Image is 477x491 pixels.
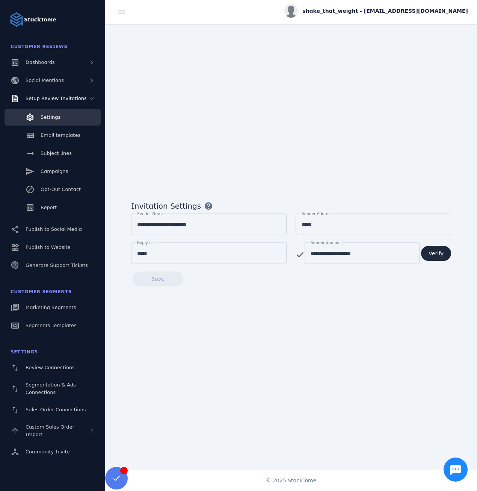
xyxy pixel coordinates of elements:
[5,181,101,198] a: Opt-Out Contact
[421,246,451,261] button: Verify
[137,240,153,245] mat-label: Reply to
[41,168,68,174] span: Campaigns
[131,200,201,212] span: Invitation Settings
[5,402,101,418] a: Sales Order Connections
[26,382,76,395] span: Segmentation & Ads Connections
[41,186,81,192] span: Opt-Out Contact
[5,299,101,316] a: Marketing Segments
[9,12,24,27] img: Logo image
[284,4,468,18] button: shake_that_weight - [EMAIL_ADDRESS][DOMAIN_NAME]
[5,317,101,334] a: Segments Templates
[5,444,101,460] a: Community Invite
[311,240,341,245] mat-label: Sender domain
[26,226,82,232] span: Publish to Social Media
[266,477,317,485] span: © 2025 StackTome
[26,449,70,455] span: Community Invite
[26,365,75,370] span: Review Connections
[26,407,86,412] span: Sales Order Connections
[302,211,332,216] mat-label: Sender Address
[26,59,55,65] span: Dashboards
[26,424,74,437] span: Custom Sales Order Import
[5,127,101,144] a: Email templates
[5,145,101,162] a: Subject lines
[5,163,101,180] a: Campaigns
[11,289,72,294] span: Customer Segments
[41,114,60,120] span: Settings
[26,262,88,268] span: Generate Support Tickets
[26,244,70,250] span: Publish to Website
[5,359,101,376] a: Review Connections
[24,16,56,24] strong: StackTome
[5,199,101,216] a: Report
[11,44,68,49] span: Customer Reviews
[284,4,298,18] img: profile.jpg
[26,95,87,101] span: Setup Review Invitations
[41,150,72,156] span: Subject lines
[41,132,80,138] span: Email templates
[5,221,101,238] a: Publish to Social Media
[26,323,77,328] span: Segments Templates
[26,77,64,83] span: Social Mentions
[41,205,57,210] span: Report
[11,349,38,355] span: Settings
[429,251,444,256] span: Verify
[5,377,101,400] a: Segmentation & Ads Connections
[5,239,101,256] a: Publish to Website
[5,109,101,126] a: Settings
[302,7,468,15] span: shake_that_weight - [EMAIL_ADDRESS][DOMAIN_NAME]
[26,305,76,310] span: Marketing Segments
[296,250,305,259] mat-icon: check
[5,257,101,274] a: Generate Support Tickets
[137,211,164,216] mat-label: Sender Name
